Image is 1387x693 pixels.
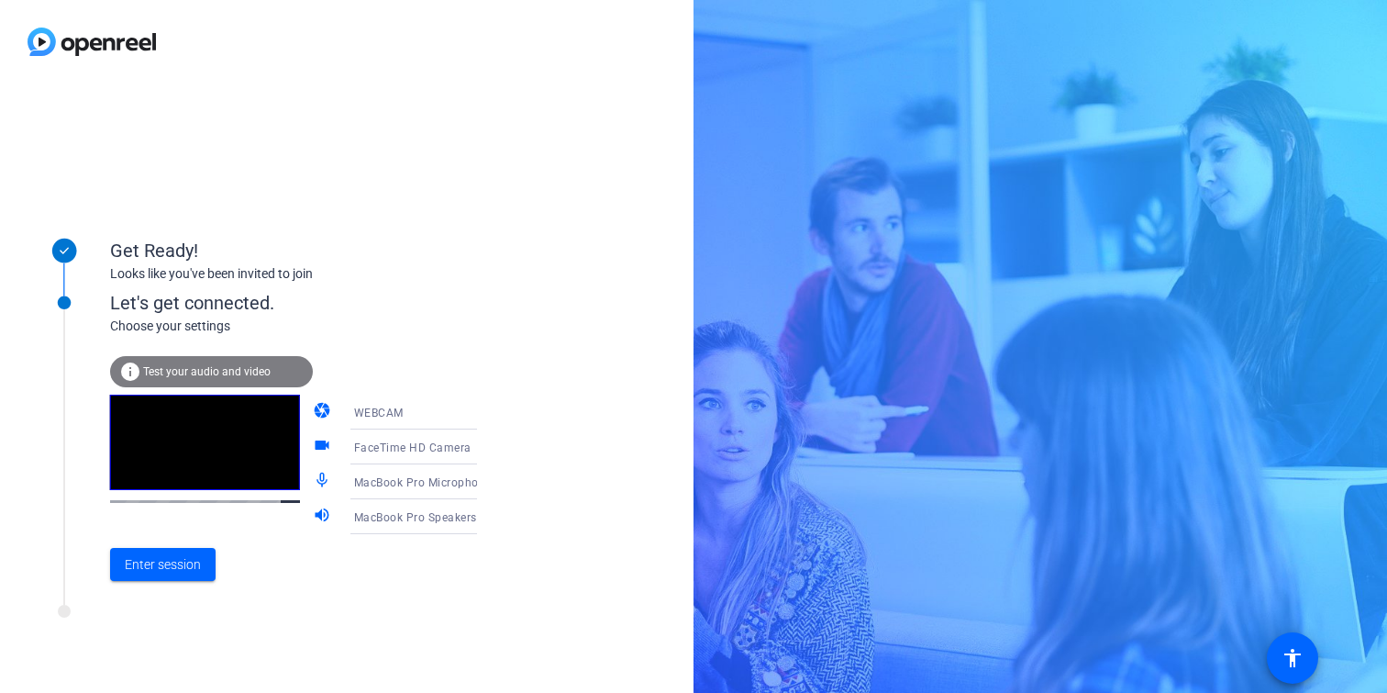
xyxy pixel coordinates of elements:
[354,407,404,419] span: WEBCAM
[313,506,335,528] mat-icon: volume_up
[354,475,492,489] span: MacBook Pro Microphone
[354,511,477,524] span: MacBook Pro Speakers
[110,264,477,284] div: Looks like you've been invited to join
[143,365,271,378] span: Test your audio and video
[313,436,335,458] mat-icon: videocam
[1282,647,1304,669] mat-icon: accessibility
[110,237,477,264] div: Get Ready!
[110,289,515,317] div: Let's get connected.
[119,361,141,383] mat-icon: info
[354,442,472,454] span: FaceTime HD Camera
[110,548,216,581] button: Enter session
[313,471,335,493] mat-icon: mic_none
[125,555,201,575] span: Enter session
[110,317,515,336] div: Choose your settings
[313,401,335,423] mat-icon: camera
